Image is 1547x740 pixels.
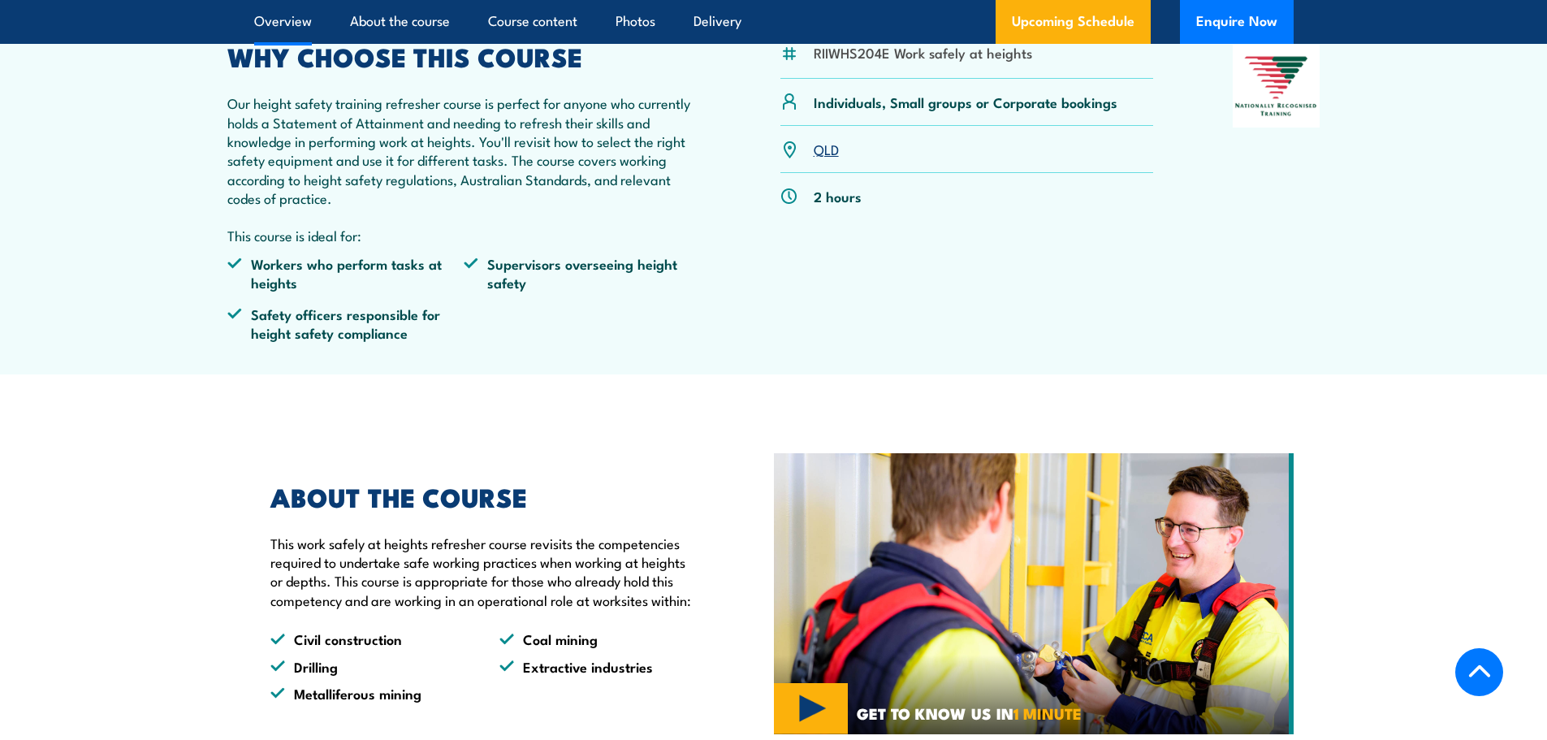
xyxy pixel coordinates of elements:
[227,305,465,343] li: Safety officers responsible for height safety compliance
[227,93,702,207] p: Our height safety training refresher course is perfect for anyone who currently holds a Statement...
[814,139,839,158] a: QLD
[464,254,701,292] li: Supervisors overseeing height safety
[814,93,1117,111] p: Individuals, Small groups or Corporate bookings
[1013,701,1082,725] strong: 1 MINUTE
[270,534,699,610] p: This work safely at heights refresher course revisits the competencies required to undertake safe...
[227,226,702,245] p: This course is ideal for:
[270,657,470,676] li: Drilling
[774,453,1294,734] img: Work Safely at Heights TRAINING (2)
[270,684,470,703] li: Metalliferous mining
[227,254,465,292] li: Workers who perform tasks at heights
[270,485,699,508] h2: ABOUT THE COURSE
[1233,45,1320,128] img: Nationally Recognised Training logo.
[857,706,1082,721] span: GET TO KNOW US IN
[270,630,470,648] li: Civil construction
[814,187,862,206] p: 2 hours
[814,43,1032,62] li: RIIWHS204E Work safely at heights
[499,657,699,676] li: Extractive industries
[499,630,699,648] li: Coal mining
[227,45,702,67] h2: WHY CHOOSE THIS COURSE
